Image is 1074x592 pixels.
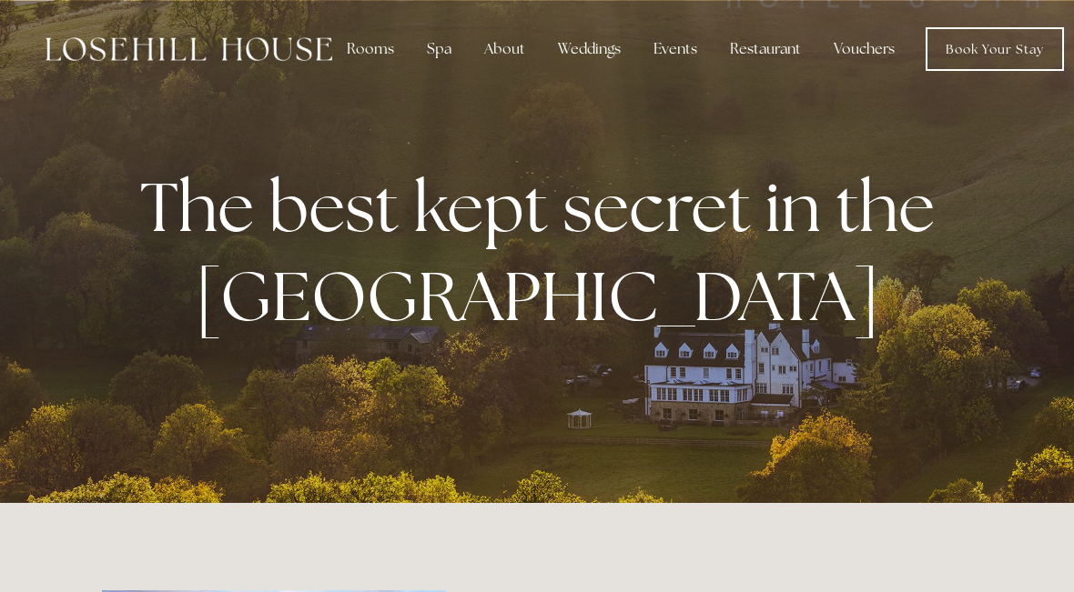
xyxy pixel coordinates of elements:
[819,31,909,67] a: Vouchers
[470,31,540,67] div: About
[639,31,712,67] div: Events
[543,31,635,67] div: Weddings
[332,31,409,67] div: Rooms
[715,31,816,67] div: Restaurant
[926,27,1064,71] a: Book Your Stay
[140,162,949,340] strong: The best kept secret in the [GEOGRAPHIC_DATA]
[46,37,332,61] img: Losehill House
[412,31,466,67] div: Spa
